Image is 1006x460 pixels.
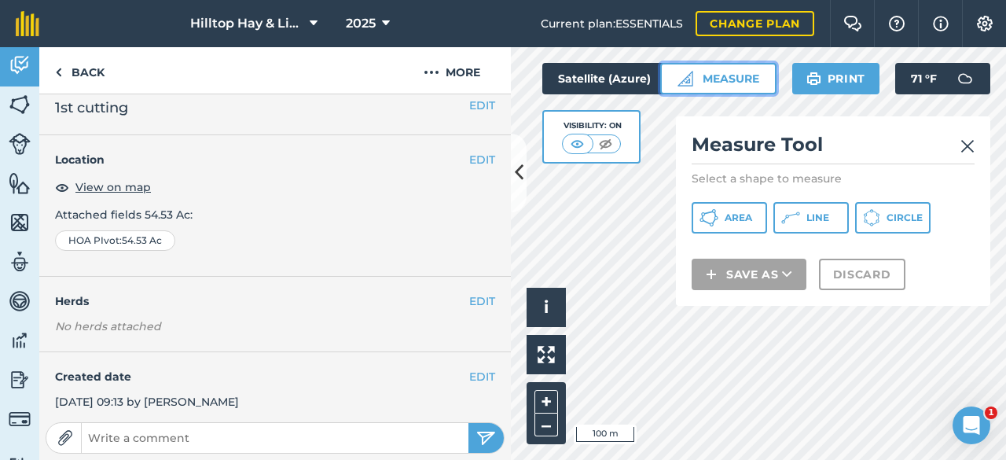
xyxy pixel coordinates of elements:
em: No herds attached [55,318,511,335]
button: Discard [819,259,905,290]
h4: Created date [55,368,495,385]
span: Hilltop Hay & Livestock [190,14,303,33]
img: svg+xml;base64,PD94bWwgdmVyc2lvbj0iMS4wIiBlbmNvZGluZz0idXRmLTgiPz4KPCEtLSBHZW5lcmF0b3I6IEFkb2JlIE... [9,289,31,313]
img: svg+xml;base64,PHN2ZyB4bWxucz0iaHR0cDovL3d3dy53My5vcmcvMjAwMC9zdmciIHdpZHRoPSI1NiIgaGVpZ2h0PSI2MC... [9,211,31,234]
span: Line [806,212,829,224]
span: Area [725,212,752,224]
img: svg+xml;base64,PHN2ZyB4bWxucz0iaHR0cDovL3d3dy53My5vcmcvMjAwMC9zdmciIHdpZHRoPSI1MCIgaGVpZ2h0PSI0MC... [567,136,587,152]
img: svg+xml;base64,PHN2ZyB4bWxucz0iaHR0cDovL3d3dy53My5vcmcvMjAwMC9zdmciIHdpZHRoPSIyMiIgaGVpZ2h0PSIzMC... [960,137,975,156]
button: Satellite (Azure) [542,63,693,94]
img: svg+xml;base64,PD94bWwgdmVyc2lvbj0iMS4wIiBlbmNvZGluZz0idXRmLTgiPz4KPCEtLSBHZW5lcmF0b3I6IEFkb2JlIE... [9,133,31,155]
button: Circle [855,202,931,234]
h2: Measure Tool [692,132,975,164]
button: Area [692,202,767,234]
iframe: Intercom live chat [953,407,990,444]
button: EDIT [469,97,495,114]
img: svg+xml;base64,PD94bWwgdmVyc2lvbj0iMS4wIiBlbmNvZGluZz0idXRmLTgiPz4KPCEtLSBHZW5lcmF0b3I6IEFkb2JlIE... [949,63,981,94]
button: View on map [55,178,151,197]
span: 71 ° F [911,63,937,94]
span: i [544,297,549,317]
img: Two speech bubbles overlapping with the left bubble in the forefront [843,16,862,31]
span: 2025 [346,14,376,33]
button: – [534,414,558,436]
span: Current plan : ESSENTIALS [541,15,683,32]
button: Print [792,63,880,94]
img: Ruler icon [677,71,693,86]
img: Four arrows, one pointing top left, one top right, one bottom right and the last bottom left [538,346,555,363]
h4: Herds [55,293,511,310]
button: i [527,288,566,327]
a: Back [39,47,120,94]
button: EDIT [469,368,495,385]
img: svg+xml;base64,PHN2ZyB4bWxucz0iaHR0cDovL3d3dy53My5vcmcvMjAwMC9zdmciIHdpZHRoPSIxNyIgaGVpZ2h0PSIxNy... [933,14,949,33]
img: svg+xml;base64,PHN2ZyB4bWxucz0iaHR0cDovL3d3dy53My5vcmcvMjAwMC9zdmciIHdpZHRoPSIxOSIgaGVpZ2h0PSIyNC... [806,69,821,88]
span: 1 [985,407,997,419]
h2: 1st cutting [55,97,495,119]
img: svg+xml;base64,PHN2ZyB4bWxucz0iaHR0cDovL3d3dy53My5vcmcvMjAwMC9zdmciIHdpZHRoPSIyMCIgaGVpZ2h0PSIyNC... [424,63,439,82]
img: A question mark icon [887,16,906,31]
button: Measure [660,63,777,94]
img: svg+xml;base64,PHN2ZyB4bWxucz0iaHR0cDovL3d3dy53My5vcmcvMjAwMC9zdmciIHdpZHRoPSI1MCIgaGVpZ2h0PSI0MC... [596,136,615,152]
input: Write a comment [82,427,468,449]
img: svg+xml;base64,PHN2ZyB4bWxucz0iaHR0cDovL3d3dy53My5vcmcvMjAwMC9zdmciIHdpZHRoPSI1NiIgaGVpZ2h0PSI2MC... [9,93,31,116]
img: svg+xml;base64,PHN2ZyB4bWxucz0iaHR0cDovL3d3dy53My5vcmcvMjAwMC9zdmciIHdpZHRoPSI5IiBoZWlnaHQ9IjI0Ii... [55,63,62,82]
img: svg+xml;base64,PD94bWwgdmVyc2lvbj0iMS4wIiBlbmNvZGluZz0idXRmLTgiPz4KPCEtLSBHZW5lcmF0b3I6IEFkb2JlIE... [9,329,31,352]
p: Attached fields 54.53 Ac : [55,206,495,223]
span: HOA PIvot [68,234,119,247]
img: svg+xml;base64,PHN2ZyB4bWxucz0iaHR0cDovL3d3dy53My5vcmcvMjAwMC9zdmciIHdpZHRoPSI1NiIgaGVpZ2h0PSI2MC... [9,171,31,195]
button: 71 °F [895,63,990,94]
h4: Location [55,151,495,168]
img: svg+xml;base64,PHN2ZyB4bWxucz0iaHR0cDovL3d3dy53My5vcmcvMjAwMC9zdmciIHdpZHRoPSIyNSIgaGVpZ2h0PSIyNC... [476,429,496,447]
button: + [534,390,558,414]
img: Paperclip icon [57,430,73,446]
img: svg+xml;base64,PD94bWwgdmVyc2lvbj0iMS4wIiBlbmNvZGluZz0idXRmLTgiPz4KPCEtLSBHZW5lcmF0b3I6IEFkb2JlIE... [9,408,31,430]
img: svg+xml;base64,PD94bWwgdmVyc2lvbj0iMS4wIiBlbmNvZGluZz0idXRmLTgiPz4KPCEtLSBHZW5lcmF0b3I6IEFkb2JlIE... [9,368,31,392]
div: Visibility: On [562,120,622,132]
div: [DATE] 09:13 by [PERSON_NAME] [39,352,511,428]
button: Save as [692,259,806,290]
button: EDIT [469,151,495,168]
p: Select a shape to measure [692,171,975,186]
span: View on map [75,178,151,196]
span: Circle [887,212,923,224]
img: A cog icon [975,16,994,31]
button: More [393,47,511,94]
a: Change plan [696,11,814,36]
img: svg+xml;base64,PD94bWwgdmVyc2lvbj0iMS4wIiBlbmNvZGluZz0idXRmLTgiPz4KPCEtLSBHZW5lcmF0b3I6IEFkb2JlIE... [9,250,31,274]
span: : 54.53 Ac [119,234,162,247]
img: svg+xml;base64,PD94bWwgdmVyc2lvbj0iMS4wIiBlbmNvZGluZz0idXRmLTgiPz4KPCEtLSBHZW5lcmF0b3I6IEFkb2JlIE... [9,53,31,77]
img: svg+xml;base64,PHN2ZyB4bWxucz0iaHR0cDovL3d3dy53My5vcmcvMjAwMC9zdmciIHdpZHRoPSIxOCIgaGVpZ2h0PSIyNC... [55,178,69,197]
button: EDIT [469,293,495,310]
button: Line [773,202,849,234]
img: svg+xml;base64,PHN2ZyB4bWxucz0iaHR0cDovL3d3dy53My5vcmcvMjAwMC9zdmciIHdpZHRoPSIxNCIgaGVpZ2h0PSIyNC... [706,265,717,284]
img: fieldmargin Logo [16,11,39,36]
